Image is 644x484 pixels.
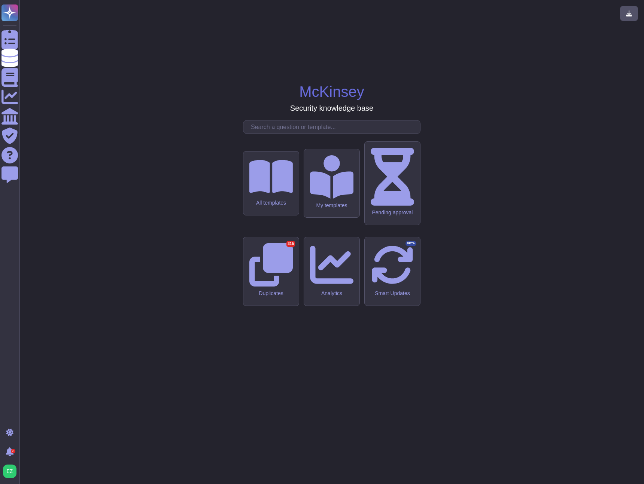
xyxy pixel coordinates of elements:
div: Pending approval [371,209,414,216]
h1: McKinsey [299,83,364,101]
div: 315 [286,241,295,247]
img: user [3,465,16,478]
input: Search a question or template... [247,120,420,134]
div: BETA [405,241,416,246]
div: Smart Updates [371,290,414,297]
h3: Security knowledge base [290,104,373,113]
button: user [1,463,22,480]
div: Duplicates [249,290,293,297]
div: Analytics [310,290,353,297]
div: My templates [310,202,353,209]
div: 9+ [11,449,15,453]
div: All templates [249,200,293,206]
